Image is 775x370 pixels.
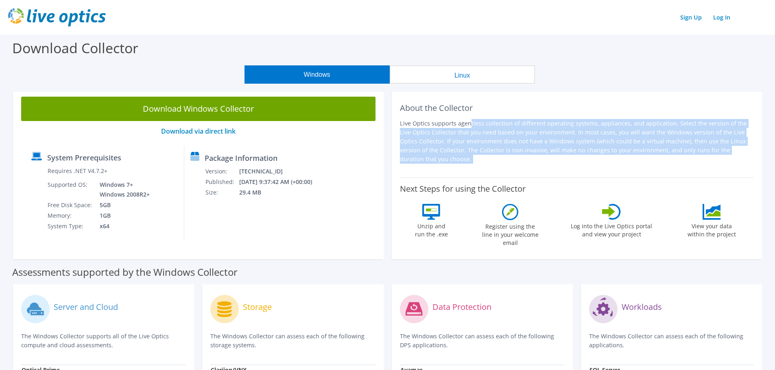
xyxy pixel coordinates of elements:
[400,119,754,164] p: Live Optics supports agentless collection of different operating systems, appliances, and applica...
[210,332,375,350] p: The Windows Collector can assess each of the following storage systems.
[205,187,239,198] td: Size:
[205,166,239,177] td: Version:
[709,11,734,23] a: Log In
[400,103,754,113] h2: About the Collector
[47,180,94,200] td: Supported OS:
[622,303,662,311] label: Workloads
[413,220,450,238] label: Unzip and run the .exe
[47,210,94,221] td: Memory:
[570,220,653,238] label: Log into the Live Optics portal and view your project
[94,221,151,232] td: x64
[400,332,565,350] p: The Windows Collector can assess each of the following DPS applications.
[390,65,535,84] button: Linux
[245,65,390,84] button: Windows
[54,303,118,311] label: Server and Cloud
[432,303,491,311] label: Data Protection
[239,166,323,177] td: [TECHNICAL_ID]
[239,187,323,198] td: 29.4 MB
[243,303,272,311] label: Storage
[47,200,94,210] td: Free Disk Space:
[480,220,541,247] label: Register using the line in your welcome email
[47,154,121,162] label: System Prerequisites
[205,177,239,187] td: Published:
[676,11,706,23] a: Sign Up
[589,332,754,350] p: The Windows Collector can assess each of the following applications.
[21,332,186,350] p: The Windows Collector supports all of the Live Optics compute and cloud assessments.
[47,221,94,232] td: System Type:
[205,154,277,162] label: Package Information
[48,167,107,175] label: Requires .NET V4.7.2+
[12,39,138,57] label: Download Collector
[94,200,151,210] td: 5GB
[239,177,323,187] td: [DATE] 9:37:42 AM (+00:00)
[94,180,151,200] td: Windows 7+ Windows 2008R2+
[8,8,106,26] img: live_optics_svg.svg
[12,268,238,276] label: Assessments supported by the Windows Collector
[21,97,375,121] a: Download Windows Collector
[161,127,236,136] a: Download via direct link
[94,210,151,221] td: 1GB
[682,220,741,238] label: View your data within the project
[400,184,526,194] label: Next Steps for using the Collector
